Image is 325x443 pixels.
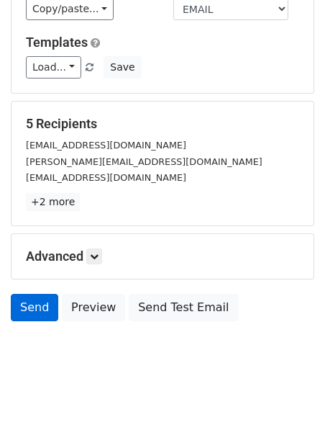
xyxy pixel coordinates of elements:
button: Save [104,56,141,79]
small: [EMAIL_ADDRESS][DOMAIN_NAME] [26,172,186,183]
a: Send [11,294,58,321]
a: Templates [26,35,88,50]
a: Send Test Email [129,294,238,321]
h5: 5 Recipients [26,116,299,132]
a: +2 more [26,193,80,211]
h5: Advanced [26,249,299,264]
a: Preview [62,294,125,321]
iframe: Chat Widget [253,374,325,443]
small: [EMAIL_ADDRESS][DOMAIN_NAME] [26,140,186,151]
a: Load... [26,56,81,79]
small: [PERSON_NAME][EMAIL_ADDRESS][DOMAIN_NAME] [26,156,262,167]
